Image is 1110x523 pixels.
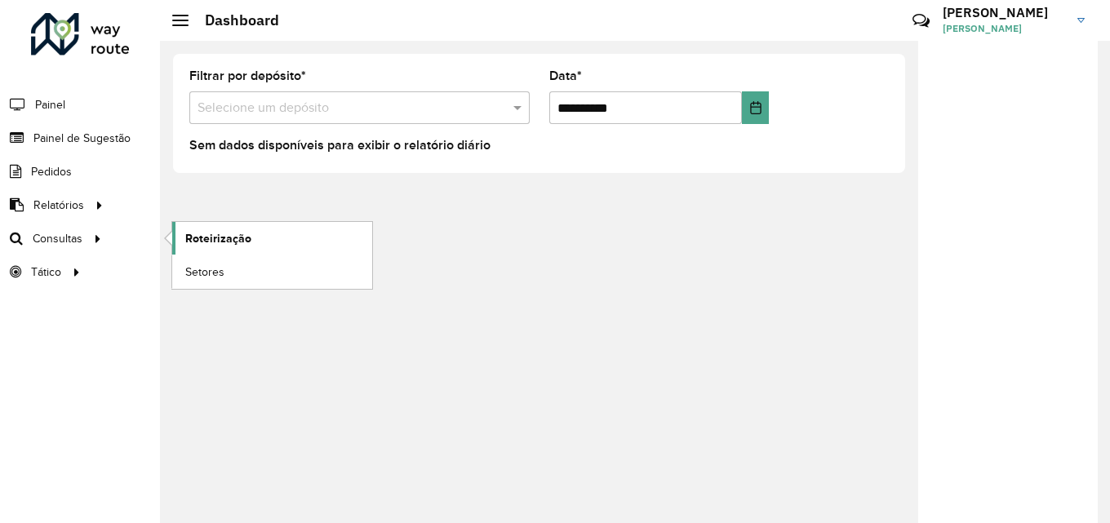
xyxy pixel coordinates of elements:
span: [PERSON_NAME] [943,21,1065,36]
label: Filtrar por depósito [189,66,306,86]
span: Setores [185,264,224,281]
span: Tático [31,264,61,281]
span: Consultas [33,230,82,247]
a: Contato Rápido [904,3,939,38]
span: Painel [35,96,65,113]
span: Roteirização [185,230,251,247]
a: Roteirização [172,222,372,255]
label: Data [549,66,582,86]
h2: Dashboard [189,11,279,29]
h3: [PERSON_NAME] [943,5,1065,20]
span: Painel de Sugestão [33,130,131,147]
a: Setores [172,255,372,288]
span: Relatórios [33,197,84,214]
button: Choose Date [742,91,769,124]
span: Pedidos [31,163,72,180]
label: Sem dados disponíveis para exibir o relatório diário [189,135,491,155]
